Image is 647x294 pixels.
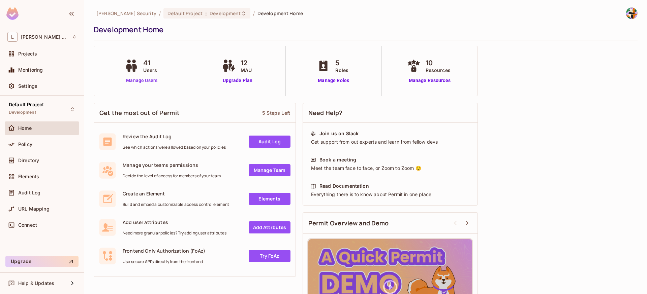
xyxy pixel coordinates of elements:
span: Monitoring [18,67,43,73]
span: Manage your teams permissions [123,162,221,168]
span: Default Project [167,10,203,16]
span: L [7,32,18,42]
span: Policy [18,142,32,147]
span: Create an Element [123,190,229,197]
span: Help & Updates [18,281,54,286]
div: Get support from out experts and learn from fellow devs [310,139,470,145]
div: Join us on Slack [319,130,359,137]
span: Projects [18,51,37,57]
span: Default Project [9,102,44,107]
a: Upgrade Plan [220,77,255,84]
span: Get the most out of Permit [99,109,180,117]
span: Permit Overview and Demo [308,219,389,227]
span: : [205,11,207,16]
a: Elements [249,193,290,205]
a: Audit Log [249,136,290,148]
a: Manage Team [249,164,290,176]
span: the active workspace [96,10,156,16]
span: Build and embed a customizable access control element [123,202,229,207]
span: Need more granular policies? Try adding user attributes [123,230,226,236]
img: David Mamistvalov [626,8,637,19]
span: 5 [335,58,348,68]
div: Everything there is to know about Permit in one place [310,191,470,198]
a: Add Attrbutes [249,221,290,233]
span: URL Mapping [18,206,50,212]
span: 10 [426,58,451,68]
span: Roles [335,67,348,74]
span: 12 [241,58,252,68]
span: See which actions were allowed based on your policies [123,145,226,150]
a: Manage Roles [315,77,352,84]
div: Development Home [94,25,634,35]
a: Manage Users [123,77,160,84]
div: Read Documentation [319,183,369,189]
span: Decide the level of access for members of your team [123,173,221,179]
span: Elements [18,174,39,179]
span: Frontend Only Authorization (FoAz) [123,248,205,254]
li: / [159,10,161,16]
div: 5 Steps Left [262,110,290,116]
div: Meet the team face to face, or Zoom to Zoom 😉 [310,165,470,172]
img: SReyMgAAAABJRU5ErkJggg== [6,7,19,20]
span: Users [143,67,157,74]
span: Home [18,125,32,131]
li: / [253,10,255,16]
span: Workspace: Lumia Security [21,34,69,40]
span: Development [9,110,36,115]
span: MAU [241,67,252,74]
a: Manage Resources [405,77,454,84]
span: Development Home [257,10,303,16]
span: Connect [18,222,37,228]
a: Try FoAz [249,250,290,262]
span: Need Help? [308,109,343,117]
span: Use secure API's directly from the frontend [123,259,205,264]
span: 41 [143,58,157,68]
span: Review the Audit Log [123,133,226,140]
span: Add user attributes [123,219,226,225]
div: Book a meeting [319,156,356,163]
span: Directory [18,158,39,163]
span: Development [210,10,241,16]
span: Settings [18,83,37,89]
span: Audit Log [18,190,40,195]
button: Upgrade [5,256,79,267]
span: Resources [426,67,451,74]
